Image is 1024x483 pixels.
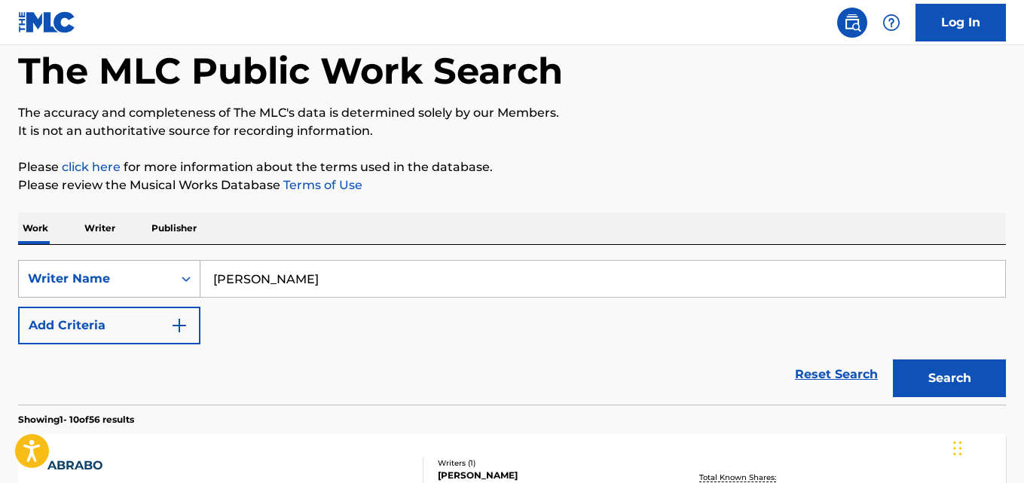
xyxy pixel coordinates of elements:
[147,212,201,244] p: Publisher
[80,212,120,244] p: Writer
[18,104,1006,122] p: The accuracy and completeness of The MLC's data is determined solely by our Members.
[280,178,362,192] a: Terms of Use
[18,413,134,426] p: Showing 1 - 10 of 56 results
[28,270,164,288] div: Writer Name
[18,212,53,244] p: Work
[915,4,1006,41] a: Log In
[953,426,962,471] div: Drag
[18,11,76,33] img: MLC Logo
[18,158,1006,176] p: Please for more information about the terms used in the database.
[62,160,121,174] a: click here
[18,307,200,344] button: Add Criteria
[18,122,1006,140] p: It is not an authoritative source for recording information.
[949,411,1024,483] iframe: Chat Widget
[787,358,885,391] a: Reset Search
[47,457,191,475] div: ABRABO
[170,316,188,335] img: 9d2ae6d4665cec9f34b9.svg
[18,176,1006,194] p: Please review the Musical Works Database
[843,14,861,32] img: search
[438,469,658,482] div: [PERSON_NAME]
[18,48,563,93] h1: The MLC Public Work Search
[882,14,900,32] img: help
[699,472,780,483] p: Total Known Shares:
[876,8,906,38] div: Help
[893,359,1006,397] button: Search
[438,457,658,469] div: Writers ( 1 )
[18,260,1006,405] form: Search Form
[837,8,867,38] a: Public Search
